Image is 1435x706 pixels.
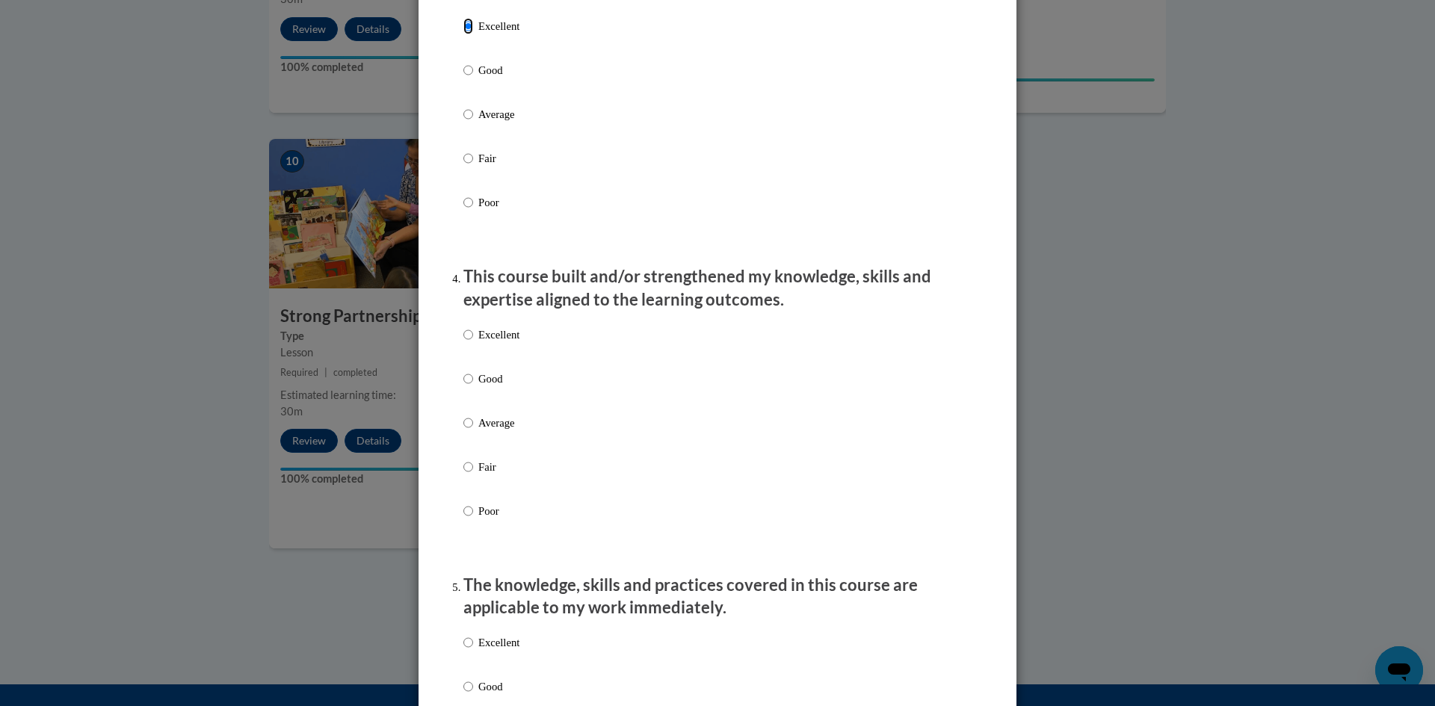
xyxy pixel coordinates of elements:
input: Poor [463,194,473,211]
p: Good [478,62,519,78]
input: Average [463,106,473,123]
input: Good [463,371,473,387]
input: Poor [463,503,473,519]
p: Good [478,371,519,387]
p: Good [478,678,519,695]
p: The knowledge, skills and practices covered in this course are applicable to my work immediately. [463,574,972,620]
p: Excellent [478,18,519,34]
input: Average [463,415,473,431]
p: Fair [478,459,519,475]
input: Excellent [463,18,473,34]
p: Average [478,415,519,431]
input: Fair [463,459,473,475]
p: Excellent [478,634,519,651]
p: Fair [478,150,519,167]
input: Good [463,62,473,78]
p: Poor [478,503,519,519]
p: Average [478,106,519,123]
p: Excellent [478,326,519,343]
p: Poor [478,194,519,211]
input: Excellent [463,326,473,343]
input: Excellent [463,634,473,651]
input: Fair [463,150,473,167]
p: This course built and/or strengthened my knowledge, skills and expertise aligned to the learning ... [463,265,972,312]
input: Good [463,678,473,695]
